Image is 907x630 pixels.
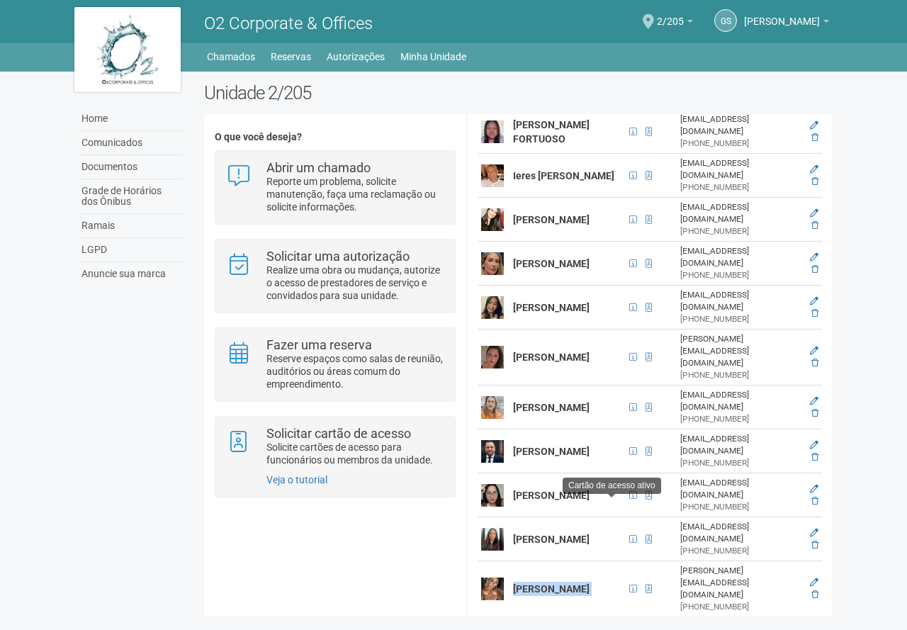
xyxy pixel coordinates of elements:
strong: Solicitar cartão de acesso [266,426,411,441]
p: Reporte um problema, solicite manutenção, faça uma reclamação ou solicite informações. [266,175,444,213]
a: Minha Unidade [400,47,466,67]
a: Solicitar uma autorização Realize uma obra ou mudança, autorize o acesso de prestadores de serviç... [226,250,444,302]
a: Home [78,107,183,131]
div: [EMAIL_ADDRESS][DOMAIN_NAME] [680,113,799,137]
a: Veja o tutorial [266,474,327,485]
a: Autorizações [327,47,385,67]
strong: [PERSON_NAME] [513,583,590,595]
a: Excluir membro [811,496,818,506]
div: [PERSON_NAME][EMAIL_ADDRESS][DOMAIN_NAME] [680,565,799,601]
a: LGPD [78,238,183,262]
div: [EMAIL_ADDRESS][DOMAIN_NAME] [680,201,799,225]
a: Excluir membro [811,540,818,550]
div: [EMAIL_ADDRESS][DOMAIN_NAME] [680,245,799,269]
span: O2 Corporate & Offices [204,13,373,33]
div: [EMAIL_ADDRESS][DOMAIN_NAME] [680,433,799,457]
a: Editar membro [810,578,818,587]
a: Excluir membro [811,308,818,318]
a: Comunicados [78,131,183,155]
h2: Unidade 2/205 [204,82,833,103]
strong: [PERSON_NAME] [513,446,590,457]
strong: [PERSON_NAME] [513,402,590,413]
strong: [PERSON_NAME] [513,302,590,313]
a: Editar membro [810,252,818,262]
a: Documentos [78,155,183,179]
strong: [PERSON_NAME] [513,258,590,269]
img: user.png [481,528,504,551]
div: [PHONE_NUMBER] [680,225,799,237]
a: [PERSON_NAME] [744,18,829,29]
span: 2/205 [657,2,684,27]
img: user.png [481,440,504,463]
a: Editar membro [810,484,818,494]
a: Editar membro [810,120,818,130]
a: Editar membro [810,396,818,406]
strong: [PERSON_NAME] FORTUOSO [513,119,590,145]
p: Reserve espaços como salas de reunião, auditórios ou áreas comum do empreendimento. [266,352,444,390]
div: [EMAIL_ADDRESS][DOMAIN_NAME] [680,389,799,413]
img: user.png [481,296,504,319]
div: [PHONE_NUMBER] [680,501,799,513]
img: user.png [481,484,504,507]
a: Excluir membro [811,264,818,274]
a: Excluir membro [811,358,818,368]
a: Fazer uma reserva Reserve espaços como salas de reunião, auditórios ou áreas comum do empreendime... [226,339,444,390]
a: Excluir membro [811,176,818,186]
div: [PHONE_NUMBER] [680,601,799,613]
a: Editar membro [810,528,818,538]
a: Editar membro [810,296,818,306]
div: [PHONE_NUMBER] [680,457,799,469]
a: Excluir membro [811,133,818,142]
div: [EMAIL_ADDRESS][DOMAIN_NAME] [680,521,799,545]
img: user.png [481,252,504,275]
h4: O que você deseja? [215,132,455,142]
span: Gilberto Stiebler Filho [744,2,820,27]
a: Grade de Horários dos Ônibus [78,179,183,214]
img: user.png [481,208,504,231]
a: Ramais [78,214,183,238]
div: [PHONE_NUMBER] [680,137,799,150]
a: Reservas [271,47,311,67]
div: [EMAIL_ADDRESS][DOMAIN_NAME] [680,289,799,313]
div: Cartão de acesso ativo [563,478,661,494]
strong: [PERSON_NAME] [513,214,590,225]
a: Editar membro [810,440,818,450]
a: Abrir um chamado Reporte um problema, solicite manutenção, faça uma reclamação ou solicite inform... [226,162,444,213]
a: Excluir membro [811,590,818,600]
div: [PHONE_NUMBER] [680,413,799,425]
a: Anuncie sua marca [78,262,183,286]
p: Solicite cartões de acesso para funcionários ou membros da unidade. [266,441,444,466]
a: Solicitar cartão de acesso Solicite cartões de acesso para funcionários ou membros da unidade. [226,427,444,466]
div: [PHONE_NUMBER] [680,545,799,557]
img: user.png [481,164,504,187]
a: Editar membro [810,164,818,174]
strong: Ieres [PERSON_NAME] [513,170,614,181]
p: Realize uma obra ou mudança, autorize o acesso de prestadores de serviço e convidados para sua un... [266,264,444,302]
a: Editar membro [810,346,818,356]
a: Editar membro [810,208,818,218]
div: [PHONE_NUMBER] [680,369,799,381]
a: Excluir membro [811,452,818,462]
strong: Abrir um chamado [266,160,371,175]
a: GS [714,9,737,32]
div: [EMAIL_ADDRESS][DOMAIN_NAME] [680,477,799,501]
strong: Fazer uma reserva [266,337,372,352]
strong: [PERSON_NAME] [513,490,590,501]
img: logo.jpg [74,7,181,92]
a: Chamados [207,47,255,67]
div: [PHONE_NUMBER] [680,269,799,281]
img: user.png [481,578,504,600]
a: Excluir membro [811,408,818,418]
strong: Solicitar uma autorização [266,249,410,264]
div: [EMAIL_ADDRESS][DOMAIN_NAME] [680,157,799,181]
strong: [PERSON_NAME] [513,534,590,545]
img: user.png [481,120,504,143]
div: [PHONE_NUMBER] [680,181,799,193]
div: [PERSON_NAME][EMAIL_ADDRESS][DOMAIN_NAME] [680,333,799,369]
img: user.png [481,396,504,419]
img: user.png [481,346,504,369]
a: 2/205 [657,18,693,29]
a: Excluir membro [811,220,818,230]
div: [PHONE_NUMBER] [680,313,799,325]
strong: [PERSON_NAME] [513,351,590,363]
